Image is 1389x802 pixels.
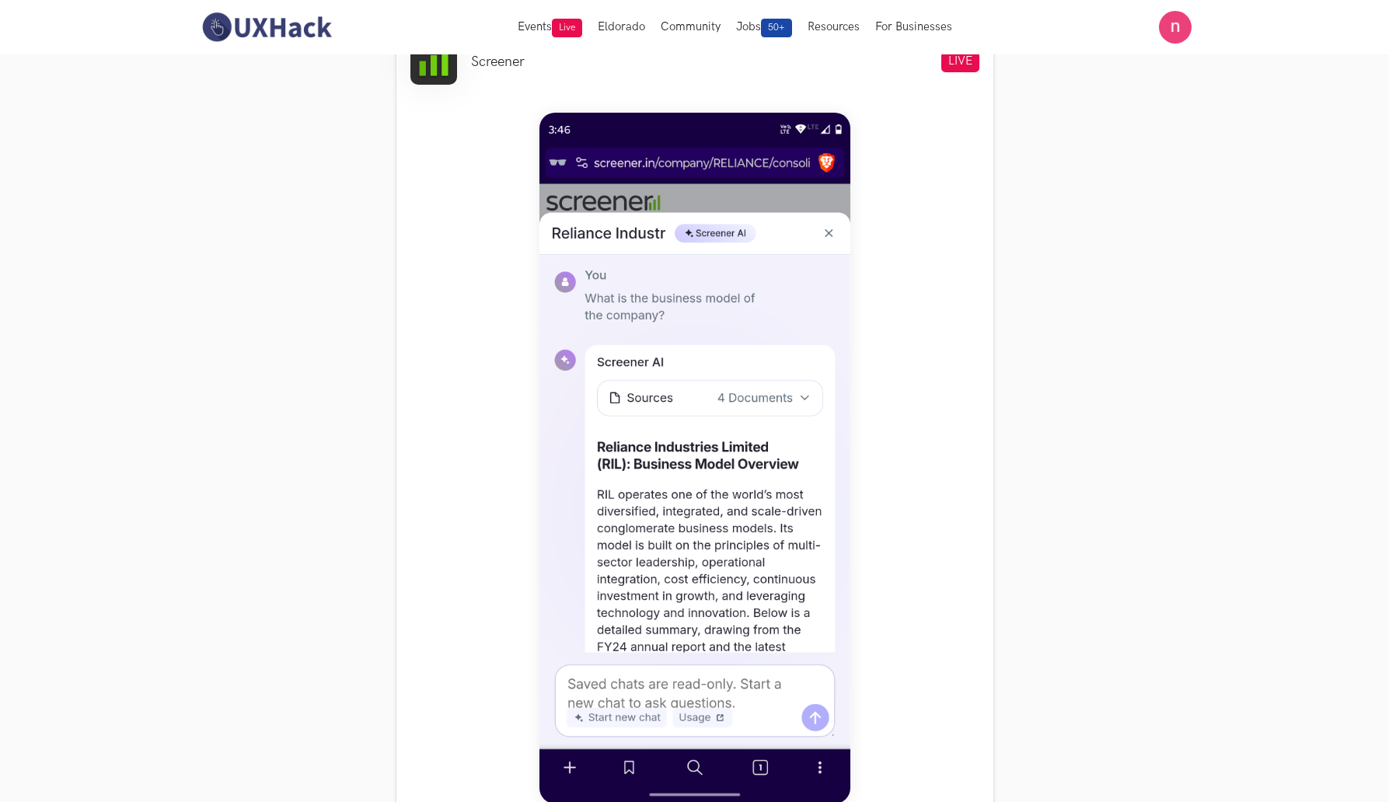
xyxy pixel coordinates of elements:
span: LIVE [941,51,979,72]
img: Your profile pic [1159,11,1192,44]
img: UXHack-logo.png [197,11,336,44]
span: Live [552,19,582,37]
li: Screener [471,54,525,70]
span: 50+ [761,19,792,37]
